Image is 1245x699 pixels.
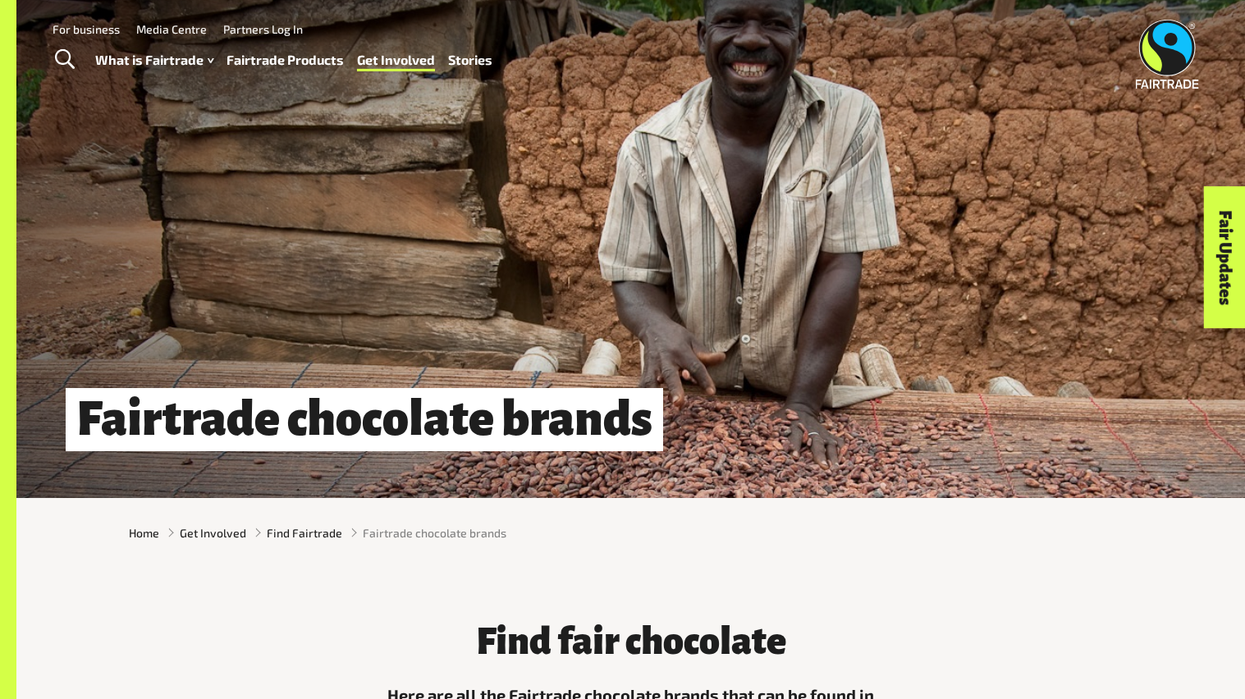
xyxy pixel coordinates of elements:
a: Partners Log In [223,22,303,36]
a: Fairtrade Products [227,48,344,72]
a: Home [129,524,159,541]
a: Get Involved [357,48,435,72]
a: Find Fairtrade [267,524,342,541]
h3: Find fair chocolate [385,621,877,662]
a: Get Involved [180,524,246,541]
a: Stories [448,48,492,72]
img: Fairtrade Australia New Zealand logo [1136,20,1199,89]
span: Fairtrade chocolate brands [363,524,506,541]
a: Media Centre [136,22,207,36]
a: Toggle Search [44,39,85,80]
h1: Fairtrade chocolate brands [66,388,663,451]
a: What is Fairtrade [95,48,213,72]
a: For business [53,22,120,36]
